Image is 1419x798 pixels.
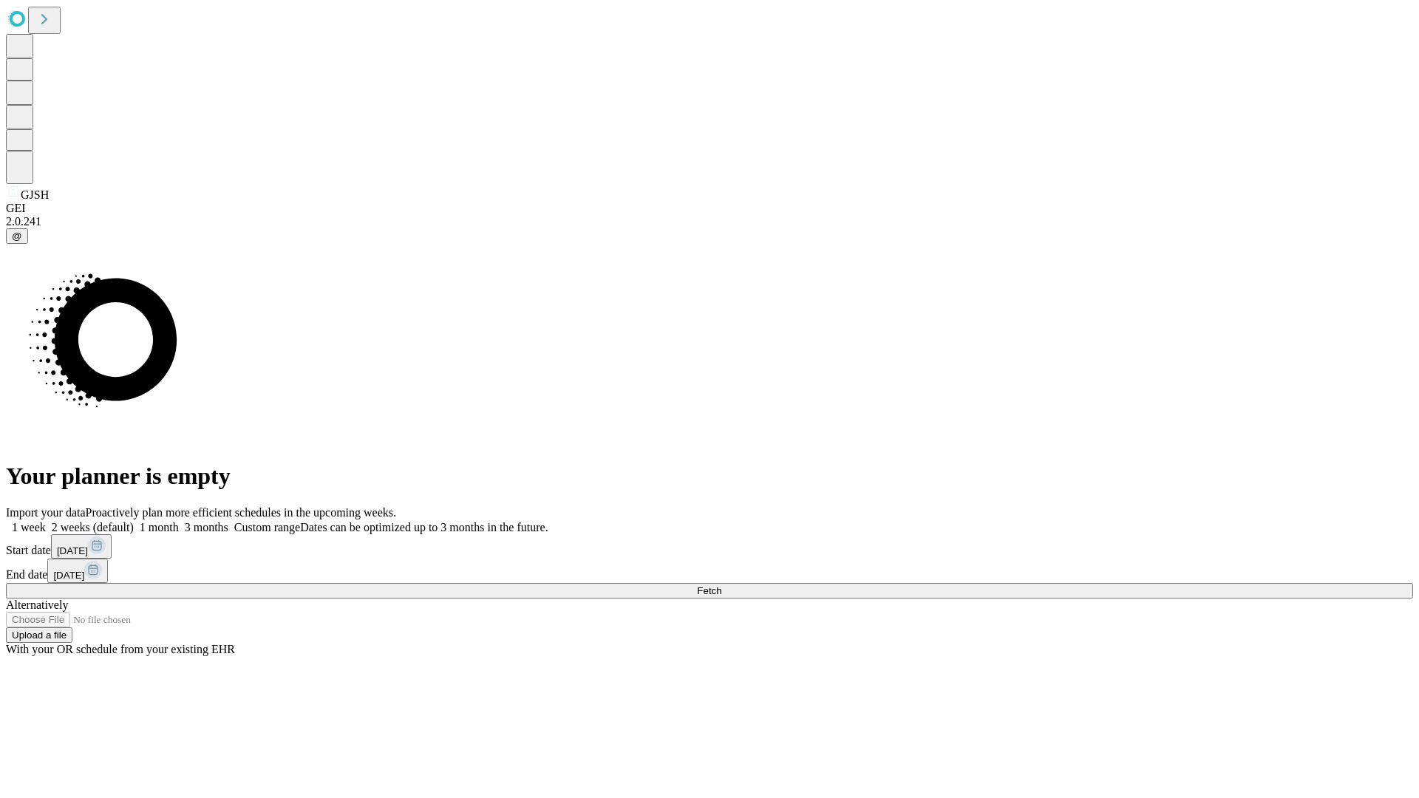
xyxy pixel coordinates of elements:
h1: Your planner is empty [6,463,1413,490]
div: End date [6,559,1413,583]
span: [DATE] [53,570,84,581]
div: Start date [6,534,1413,559]
span: With your OR schedule from your existing EHR [6,643,235,655]
span: Custom range [234,521,300,533]
button: @ [6,228,28,244]
span: Dates can be optimized up to 3 months in the future. [300,521,548,533]
span: Proactively plan more efficient schedules in the upcoming weeks. [86,506,396,519]
span: @ [12,231,22,242]
span: 1 week [12,521,46,533]
span: Fetch [697,585,721,596]
div: 2.0.241 [6,215,1413,228]
span: 3 months [185,521,228,533]
button: Upload a file [6,627,72,643]
span: 1 month [140,521,179,533]
span: [DATE] [57,545,88,556]
span: Alternatively [6,598,68,611]
div: GEI [6,202,1413,215]
span: GJSH [21,188,49,201]
span: 2 weeks (default) [52,521,134,533]
button: [DATE] [51,534,112,559]
button: Fetch [6,583,1413,598]
button: [DATE] [47,559,108,583]
span: Import your data [6,506,86,519]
